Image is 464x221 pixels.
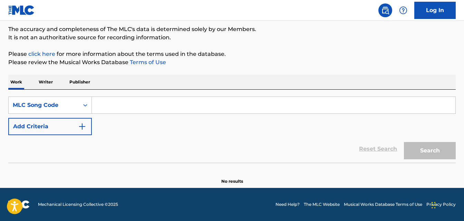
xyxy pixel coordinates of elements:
[378,3,392,17] a: Public Search
[426,201,456,208] a: Privacy Policy
[8,50,456,58] p: Please for more information about the terms used in the database.
[432,195,436,215] div: Drag
[8,5,35,15] img: MLC Logo
[37,75,55,89] p: Writer
[396,3,410,17] div: Help
[381,6,389,14] img: search
[8,118,92,135] button: Add Criteria
[8,200,30,209] img: logo
[399,6,407,14] img: help
[38,201,118,208] span: Mechanical Licensing Collective © 2025
[221,170,243,184] p: No results
[13,101,75,109] div: MLC Song Code
[128,59,166,66] a: Terms of Use
[304,201,340,208] a: The MLC Website
[8,25,456,33] p: The accuracy and completeness of The MLC's data is determined solely by our Members.
[8,33,456,42] p: It is not an authoritative source for recording information.
[8,97,456,163] form: Search Form
[67,75,92,89] p: Publisher
[429,188,464,221] iframe: Chat Widget
[275,201,300,208] a: Need Help?
[8,75,24,89] p: Work
[414,2,456,19] a: Log In
[344,201,422,208] a: Musical Works Database Terms of Use
[28,51,55,57] a: click here
[8,58,456,67] p: Please review the Musical Works Database
[78,122,86,131] img: 9d2ae6d4665cec9f34b9.svg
